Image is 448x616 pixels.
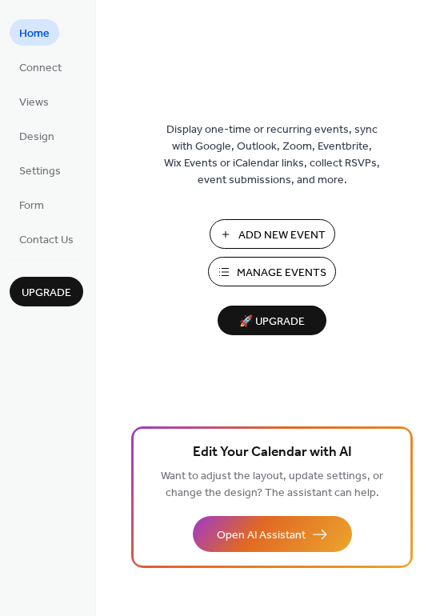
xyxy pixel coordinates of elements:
[10,122,64,149] a: Design
[193,442,352,464] span: Edit Your Calendar with AI
[208,257,336,286] button: Manage Events
[161,466,383,504] span: Want to adjust the layout, update settings, or change the design? The assistant can help.
[218,306,326,335] button: 🚀 Upgrade
[19,26,50,42] span: Home
[237,265,326,282] span: Manage Events
[10,19,59,46] a: Home
[238,227,326,244] span: Add New Event
[10,191,54,218] a: Form
[10,277,83,306] button: Upgrade
[19,129,54,146] span: Design
[227,311,317,333] span: 🚀 Upgrade
[164,122,380,189] span: Display one-time or recurring events, sync with Google, Outlook, Zoom, Eventbrite, Wix Events or ...
[10,54,71,80] a: Connect
[210,219,335,249] button: Add New Event
[19,232,74,249] span: Contact Us
[19,60,62,77] span: Connect
[10,157,70,183] a: Settings
[19,198,44,214] span: Form
[10,226,83,252] a: Contact Us
[19,94,49,111] span: Views
[19,163,61,180] span: Settings
[193,516,352,552] button: Open AI Assistant
[22,285,71,302] span: Upgrade
[10,88,58,114] a: Views
[217,527,306,544] span: Open AI Assistant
